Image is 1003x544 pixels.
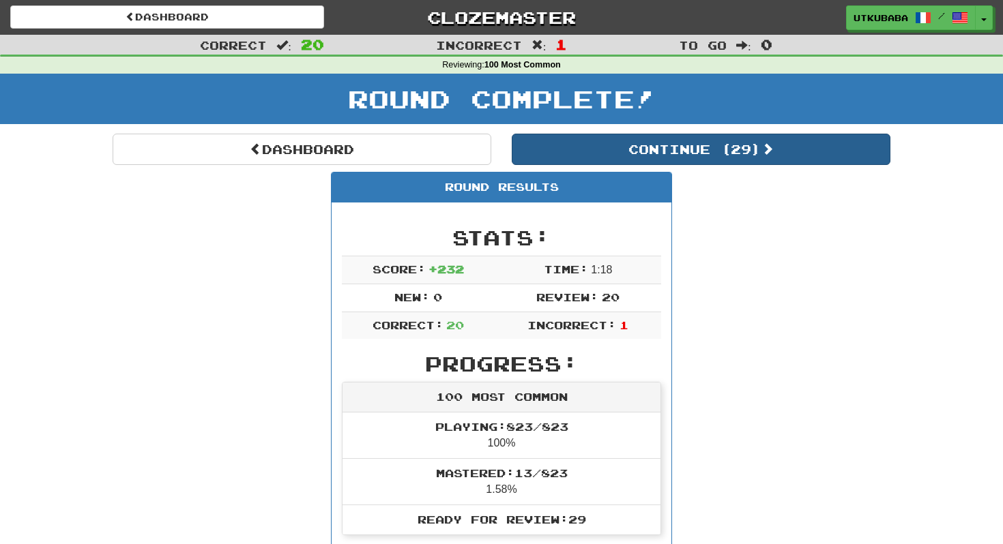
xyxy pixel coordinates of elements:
[846,5,976,30] a: utkubaba /
[342,226,661,249] h2: Stats:
[200,38,267,52] span: Correct
[555,36,567,52] span: 1
[532,40,547,51] span: :
[602,290,620,303] span: 20
[433,290,442,303] span: 0
[536,290,598,303] span: Review:
[436,466,568,479] span: Mastered: 13 / 823
[113,134,491,165] a: Dashboard
[428,262,464,275] span: + 232
[373,262,426,275] span: Score:
[276,40,291,51] span: :
[301,36,324,52] span: 20
[332,172,671,202] div: Round Results
[854,12,908,24] span: utkubaba
[620,318,628,331] span: 1
[761,36,772,52] span: 0
[345,5,658,29] a: Clozemaster
[436,38,522,52] span: Incorrect
[10,5,324,29] a: Dashboard
[527,318,616,331] span: Incorrect:
[342,352,661,375] h2: Progress:
[418,513,586,526] span: Ready for Review: 29
[484,60,561,70] strong: 100 Most Common
[343,382,660,412] div: 100 Most Common
[343,412,660,459] li: 100%
[938,11,945,20] span: /
[446,318,464,331] span: 20
[544,262,588,275] span: Time:
[512,134,890,165] button: Continue (29)
[373,318,444,331] span: Correct:
[679,38,727,52] span: To go
[5,85,998,112] h1: Round Complete!
[736,40,751,51] span: :
[394,290,430,303] span: New:
[435,420,568,433] span: Playing: 823 / 823
[591,264,612,275] span: 1 : 18
[343,458,660,505] li: 1.58%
